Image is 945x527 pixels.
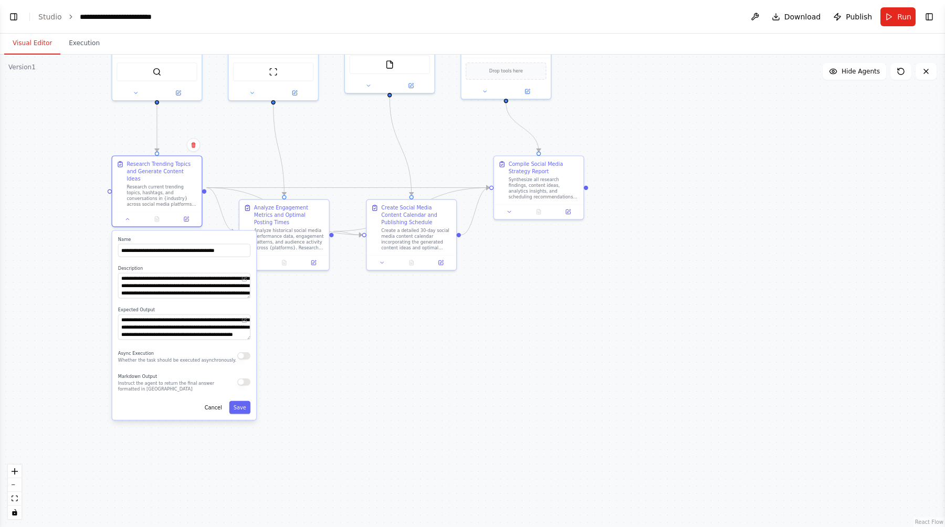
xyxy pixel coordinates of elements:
[118,357,236,363] p: Whether the task should be executed asynchronously.
[118,381,237,392] p: Instruct the agent to return the final answer formatted in [GEOGRAPHIC_DATA]
[842,67,880,76] span: Hide Agents
[127,161,197,183] div: Research Trending Topics and Generate Content Ideas
[366,199,457,270] div: Create Social Media Content Calendar and Publishing ScheduleCreate a detailed 30-day social media...
[381,204,451,226] div: Create Social Media Content Calendar and Publishing Schedule
[509,176,579,199] div: Synthesize all research findings, content ideas, analytics insights, and scheduling recommendatio...
[489,68,523,75] span: Drop tools here
[157,89,198,98] button: Open in side panel
[555,207,581,216] button: Open in side panel
[200,401,226,414] button: Cancel
[60,33,108,55] button: Execution
[428,258,454,267] button: Open in side panel
[254,227,324,250] div: Analyze historical social media performance data, engagement patterns, and audience activity acro...
[254,204,324,226] div: Analyze Engagement Metrics and Optimal Posting Times
[386,97,415,195] g: Edge from 15910233-807c-46b3-9d06-561233846d3b to ad96a587-dbd7-4be6-8bd4-38354c689b69
[228,10,319,101] div: ScrapeWebsiteTool
[153,68,162,77] img: SerperDevTool
[239,199,330,270] div: Analyze Engagement Metrics and Optimal Posting TimesAnalyze historical social media performance d...
[523,207,554,216] button: No output available
[111,10,202,101] div: SerperDevTool
[461,184,489,239] g: Edge from ad96a587-dbd7-4be6-8bd4-38354c689b69 to 52b2ea98-ca87-448e-90bc-f9e20fdca420
[8,492,22,505] button: fit view
[269,258,300,267] button: No output available
[240,316,249,325] button: Open in editor
[118,266,250,271] label: Description
[396,258,427,267] button: No output available
[391,81,432,90] button: Open in side panel
[4,33,60,55] button: Visual Editor
[153,104,161,151] g: Edge from 55b40b04-e7af-4b89-ac13-fb063f2850e2 to f37c1df1-0aae-41df-b3ba-51d85725fce9
[111,155,202,227] div: Research Trending Topics and Generate Content IdeasResearch current trending topics, hashtags, an...
[8,505,22,519] button: toggle interactivity
[118,351,154,356] span: Async Execution
[206,184,489,192] g: Edge from f37c1df1-0aae-41df-b3ba-51d85725fce9 to 52b2ea98-ca87-448e-90bc-f9e20fdca420
[502,103,542,151] g: Edge from 1ece16a0-96d9-484d-9e4d-3fa453653eb7 to 52b2ea98-ca87-448e-90bc-f9e20fdca420
[897,12,911,22] span: Run
[823,63,886,80] button: Hide Agents
[142,215,173,224] button: No output available
[8,478,22,492] button: zoom out
[344,10,435,93] div: FileReadTool
[507,87,548,96] button: Open in side panel
[509,161,579,175] div: Compile Social Media Strategy Report
[118,374,157,379] span: Markdown Output
[8,465,22,519] div: React Flow controls
[229,401,250,414] button: Save
[187,138,201,152] button: Delete node
[493,155,584,220] div: Compile Social Media Strategy ReportSynthesize all research findings, content ideas, analytics in...
[846,12,872,22] span: Publish
[8,465,22,478] button: zoom in
[922,9,937,24] button: Show right sidebar
[829,7,876,26] button: Publish
[38,13,62,21] a: Studio
[127,184,197,207] div: Research current trending topics, hashtags, and conversations in {industry} across social media p...
[274,89,315,98] button: Open in side panel
[460,10,551,99] div: Drop tools here
[8,63,36,71] div: Version 1
[385,60,394,69] img: FileReadTool
[38,12,182,22] nav: breadcrumb
[270,104,288,195] g: Edge from 09514231-0799-4c17-8fc4-9b8c2bba0744 to 81333b94-e1b2-4bcc-b69a-ad043edeca90
[880,7,916,26] button: Run
[118,307,250,313] label: Expected Output
[269,68,278,77] img: ScrapeWebsiteTool
[915,519,943,525] a: React Flow attribution
[768,7,825,26] button: Download
[301,258,326,267] button: Open in side panel
[206,184,235,235] g: Edge from f37c1df1-0aae-41df-b3ba-51d85725fce9 to 81333b94-e1b2-4bcc-b69a-ad043edeca90
[240,275,249,283] button: Open in editor
[118,237,250,243] label: Name
[784,12,821,22] span: Download
[174,215,199,224] button: Open in side panel
[6,9,21,24] button: Show left sidebar
[381,227,451,250] div: Create a detailed 30-day social media content calendar incorporating the generated content ideas ...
